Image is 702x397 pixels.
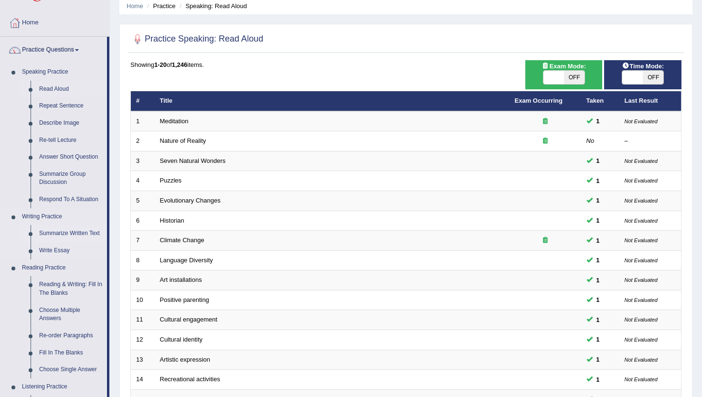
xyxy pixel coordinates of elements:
small: Not Evaluated [625,357,658,363]
a: Writing Practice [18,208,107,225]
span: You can still take this question [593,275,604,285]
small: Not Evaluated [625,317,658,322]
a: Summarize Written Text [35,225,107,242]
a: Describe Image [35,115,107,132]
a: Repeat Sentence [35,97,107,115]
a: Puzzles [160,177,182,184]
b: 1-20 [154,61,167,68]
td: 13 [131,350,155,370]
b: 1,246 [172,61,188,68]
a: Reading Practice [18,259,107,277]
a: Practice Questions [0,37,107,61]
span: You can still take this question [593,176,604,186]
div: Exam occurring question [515,117,576,126]
td: 8 [131,250,155,270]
span: Exam Mode: [538,61,589,71]
em: No [586,137,595,144]
a: Evolutionary Changes [160,197,221,204]
span: You can still take this question [593,334,604,344]
a: Art installations [160,276,202,283]
span: You can still take this question [593,315,604,325]
small: Not Evaluated [625,376,658,382]
a: Re-order Paragraphs [35,327,107,344]
th: # [131,91,155,111]
a: Re-tell Lecture [35,132,107,149]
a: Read Aloud [35,81,107,98]
td: 14 [131,370,155,390]
td: 3 [131,151,155,171]
a: Home [127,2,143,10]
small: Not Evaluated [625,277,658,283]
a: Seven Natural Wonders [160,157,226,164]
td: 12 [131,330,155,350]
a: Listening Practice [18,378,107,396]
span: You can still take this question [593,255,604,265]
a: Cultural engagement [160,316,218,323]
small: Not Evaluated [625,118,658,124]
span: You can still take this question [593,215,604,225]
a: Historian [160,217,184,224]
td: 5 [131,191,155,211]
a: Write Essay [35,242,107,259]
td: 2 [131,131,155,151]
td: 4 [131,171,155,191]
a: Choose Multiple Answers [35,302,107,327]
small: Not Evaluated [625,258,658,263]
li: Speaking: Read Aloud [177,1,247,11]
td: 1 [131,111,155,131]
span: You can still take this question [593,236,604,246]
span: You can still take this question [593,375,604,385]
div: Exam occurring question [515,137,576,146]
td: 9 [131,270,155,290]
a: Reading & Writing: Fill In The Blanks [35,276,107,301]
a: Recreational activities [160,376,220,383]
span: OFF [564,71,585,84]
span: You can still take this question [593,195,604,205]
a: Home [0,10,109,33]
small: Not Evaluated [625,218,658,224]
span: You can still take this question [593,295,604,305]
td: 7 [131,231,155,251]
div: Showing of items. [130,60,681,69]
th: Taken [581,91,619,111]
div: Show exams occurring in exams [525,60,603,89]
span: You can still take this question [593,156,604,166]
a: Climate Change [160,236,204,244]
th: Title [155,91,510,111]
a: Language Diversity [160,257,213,264]
a: Choose Single Answer [35,361,107,378]
a: Positive parenting [160,296,209,303]
th: Last Result [619,91,681,111]
a: Nature of Reality [160,137,206,144]
li: Practice [145,1,175,11]
span: You can still take this question [593,354,604,365]
a: Cultural identity [160,336,203,343]
td: 6 [131,211,155,231]
a: Fill In The Blanks [35,344,107,362]
div: Exam occurring question [515,236,576,245]
a: Answer Short Question [35,149,107,166]
span: OFF [643,71,663,84]
a: Artistic expression [160,356,210,363]
small: Not Evaluated [625,297,658,303]
div: – [625,137,676,146]
span: You can still take this question [593,116,604,126]
small: Not Evaluated [625,198,658,204]
a: Respond To A Situation [35,191,107,208]
a: Summarize Group Discussion [35,166,107,191]
small: Not Evaluated [625,158,658,164]
a: Speaking Practice [18,64,107,81]
small: Not Evaluated [625,237,658,243]
span: Time Mode: [618,61,668,71]
h2: Practice Speaking: Read Aloud [130,32,263,46]
td: 10 [131,290,155,310]
a: Meditation [160,118,189,125]
td: 11 [131,310,155,330]
small: Not Evaluated [625,337,658,343]
small: Not Evaluated [625,178,658,183]
a: Exam Occurring [515,97,563,104]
